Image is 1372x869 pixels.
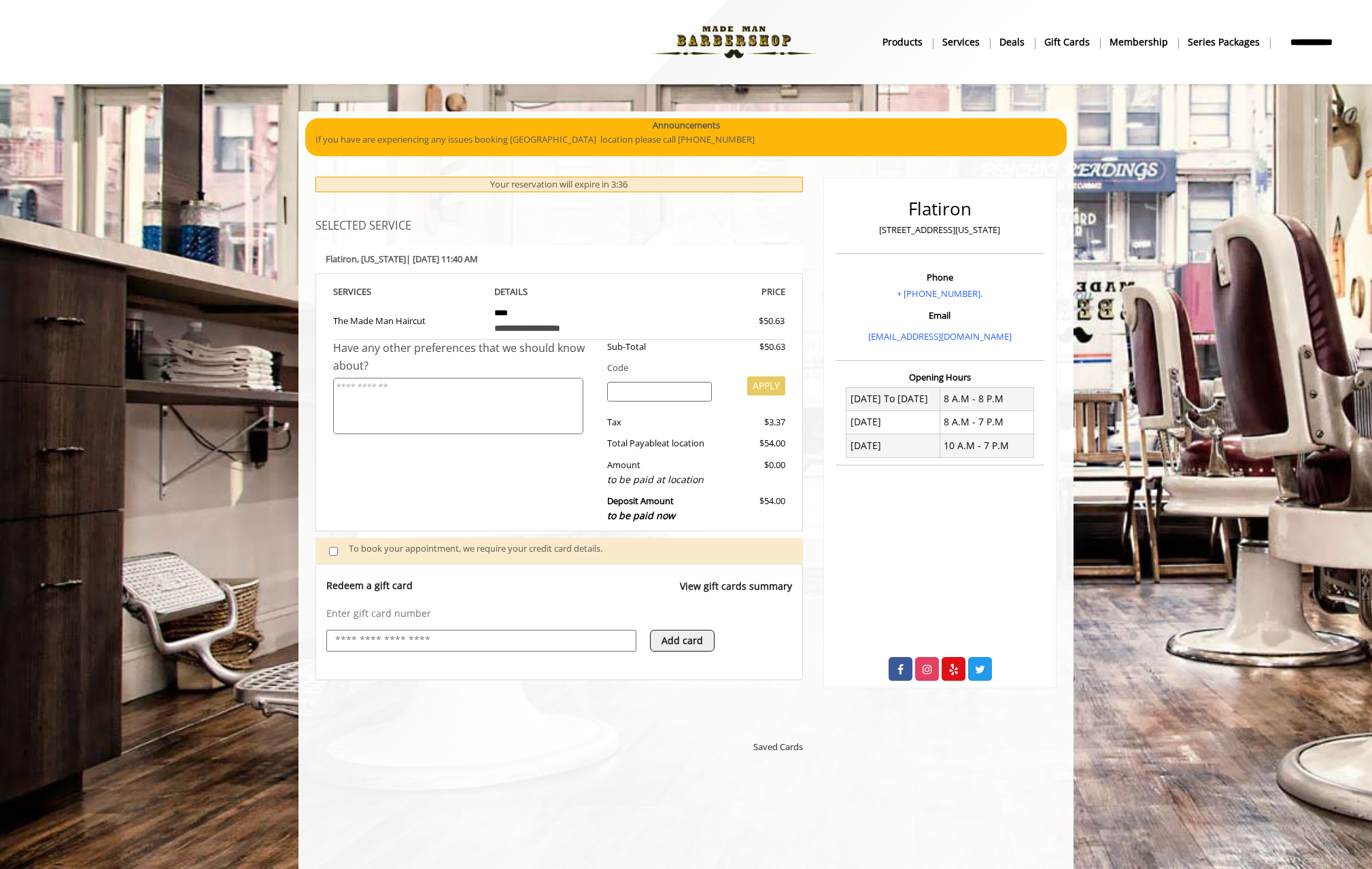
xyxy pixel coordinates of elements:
b: gift cards [1044,35,1090,50]
h2: Flatiron [839,199,1041,219]
span: , [US_STATE] [357,253,406,265]
div: Code [597,361,785,375]
b: Services [942,35,980,50]
button: Add card [650,630,715,652]
div: $54.00 [722,494,785,523]
span: to be paid now [607,509,675,522]
b: Membership [1110,35,1168,50]
div: to be paid at location [607,472,713,487]
a: ServicesServices [933,32,990,52]
div: Your reservation will expire in 3:36 [315,177,803,192]
span: Saved Cards [753,740,803,754]
th: DETAILS [484,284,635,300]
div: Sub-Total [597,340,723,354]
h3: Phone [839,272,1041,282]
th: PRICE [634,284,785,300]
p: Enter gift card number [326,607,792,620]
a: MembershipMembership [1100,32,1178,52]
a: Gift cardsgift cards [1035,32,1100,52]
b: Deposit Amount [607,495,675,522]
b: Announcements [653,118,720,132]
td: [DATE] [846,434,940,457]
p: If you have are experiencing any issues booking [GEOGRAPHIC_DATA] location please call [PHONE_NUM... [315,132,1057,147]
b: Series packages [1188,35,1260,50]
h3: Opening Hours [836,372,1044,382]
a: [EMAIL_ADDRESS][DOMAIN_NAME] [868,330,1012,342]
img: Made Man Barbershop logo [640,5,827,79]
a: DealsDeals [990,32,1035,52]
b: Deals [999,35,1025,50]
a: Productsproducts [873,32,933,52]
td: The Made Man Haircut [333,300,484,340]
b: products [882,35,923,50]
div: $54.00 [722,436,785,450]
a: View gift cards summary [680,579,792,607]
td: [DATE] To [DATE] [846,387,940,410]
p: Redeem a gift card [326,579,413,592]
div: Amount [597,458,723,487]
p: [STREET_ADDRESS][US_STATE] [839,223,1041,237]
div: Have any other preferences that we should know about? [333,340,597,374]
td: 8 A.M - 7 P.M [940,410,1033,433]
button: APPLY [747,376,785,395]
th: SERVICE [333,284,484,300]
div: $0.00 [722,458,785,487]
span: S [366,285,371,298]
div: Tax [597,415,723,429]
a: + [PHONE_NUMBER]. [897,287,982,300]
div: $50.63 [722,340,785,354]
div: $3.37 [722,415,785,429]
div: $50.63 [710,314,785,328]
span: at location [662,437,704,449]
td: [DATE] [846,410,940,433]
h3: Email [839,311,1041,320]
a: Series packagesSeries packages [1178,32,1270,52]
td: 8 A.M - 8 P.M [940,387,1033,410]
h3: SELECTED SERVICE [315,220,803,232]
b: Flatiron | [DATE] 11:40 AM [326,253,478,265]
div: To book your appointment, we require your credit card details. [349,542,789,560]
div: Total Payable [597,436,723,450]
td: 10 A.M - 7 P.M [940,434,1033,457]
